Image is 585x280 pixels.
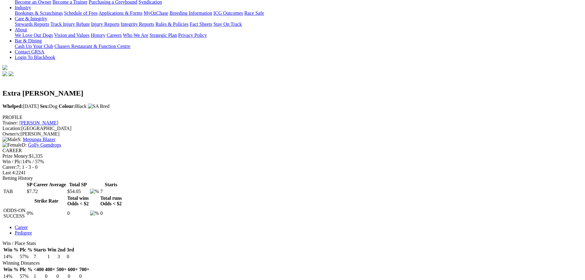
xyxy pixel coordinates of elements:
th: 600+ [68,266,78,273]
h2: Extra [PERSON_NAME] [2,89,583,97]
td: $54.05 [67,188,89,195]
a: Strategic Plan [150,33,177,38]
th: Starts [33,247,46,253]
a: Race Safe [244,10,264,16]
a: Chasers Restaurant & Function Centre [54,44,130,49]
img: facebook.svg [2,71,7,76]
td: 57% [19,254,33,260]
a: History [91,33,105,38]
div: $1,335 [2,153,583,159]
a: Privacy Policy [178,33,207,38]
th: Total runs Odds < $2 [100,195,122,207]
span: Dog [40,104,57,109]
a: Stay On Track [213,22,242,27]
a: Track Injury Rebate [50,22,90,27]
td: 7 [100,188,122,195]
a: Bar & Dining [15,38,42,43]
td: TAB [3,188,26,195]
td: ODDS-ON SUCCESS [3,207,26,219]
td: 14% [3,273,19,279]
div: About [15,33,583,38]
a: Careers [107,33,122,38]
th: Win % [3,247,19,253]
div: CAREER [2,148,583,153]
img: % [90,189,99,194]
span: Career: [2,164,17,170]
a: Care & Integrity [15,16,47,21]
div: Bar & Dining [15,44,583,49]
th: Win % [3,266,19,273]
a: [PERSON_NAME] [19,120,58,125]
th: Starts [100,182,122,188]
th: 700+ [79,266,90,273]
td: 0 [66,254,74,260]
div: Betting History [2,175,583,181]
a: Industry [15,5,31,10]
span: D: [2,142,27,148]
a: Rules & Policies [155,22,189,27]
span: Prize Money: [2,153,29,159]
a: Cash Up Your Club [15,44,53,49]
div: Win / Place Stats [2,241,583,246]
span: Location: [2,126,21,131]
span: Black [59,104,87,109]
a: Injury Reports [91,22,119,27]
td: 57% [19,273,33,279]
div: 2241 [2,170,583,175]
th: Win [47,247,57,253]
td: 1 [47,254,57,260]
a: Breeding Information [170,10,212,16]
img: twitter.svg [9,71,14,76]
td: 0% [26,207,66,219]
th: Plc % [19,266,33,273]
a: About [15,27,27,32]
a: MyOzChase [144,10,168,16]
a: We Love Our Dogs [15,33,53,38]
span: Owner/s: [2,131,21,136]
div: 7; 1 - 3 - 0 [2,164,583,170]
img: % [90,211,99,216]
a: Integrity Reports [121,22,154,27]
th: 400+ [45,266,56,273]
a: Vision and Values [54,33,89,38]
th: 2nd [57,247,66,253]
th: Total SP [67,182,89,188]
td: 0 [68,273,78,279]
a: Contact GRSA [15,49,44,54]
b: Sex: [40,104,49,109]
a: Bookings & Scratchings [15,10,63,16]
td: $7.72 [26,188,66,195]
div: PROFILE [2,115,583,120]
th: Strike Rate [26,195,66,207]
div: [GEOGRAPHIC_DATA] [2,126,583,131]
a: Golly Gumdrops [28,142,61,148]
th: Plc % [19,247,33,253]
a: Career [15,225,28,230]
a: Fact Sheets [190,22,212,27]
td: 14% [3,254,19,260]
span: [DATE] [2,104,39,109]
th: <400 [33,266,44,273]
a: Mepunga Blazer [23,137,55,142]
img: SA Bred [88,104,110,109]
b: Colour: [59,104,75,109]
th: 3rd [66,247,74,253]
a: Pedigree [15,230,32,235]
td: 0 [56,273,67,279]
a: Login To Blackbook [15,55,55,60]
td: 1 [33,273,44,279]
a: ICG Outcomes [213,10,243,16]
td: 3 [57,254,66,260]
div: [PERSON_NAME] [2,131,583,137]
span: Win / Plc: [2,159,22,164]
a: Who We Are [123,33,148,38]
div: 14% / 57% [2,159,583,164]
span: S: [2,137,21,142]
th: Total wins Odds < $2 [67,195,89,207]
td: 7 [33,254,46,260]
td: 0 [100,207,122,219]
img: logo-grsa-white.png [2,65,7,70]
a: Applications & Forms [99,10,142,16]
div: Winning Distances [2,260,583,266]
div: Care & Integrity [15,22,583,27]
